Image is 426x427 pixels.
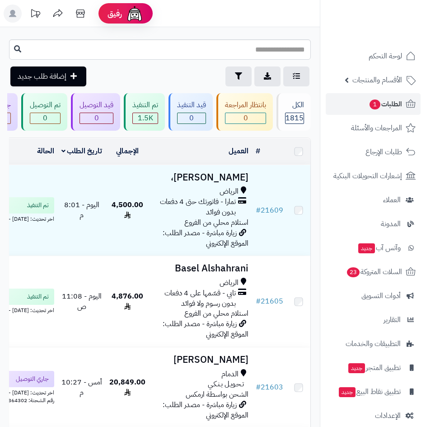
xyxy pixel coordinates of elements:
span: 20,849.00 [109,377,145,398]
a: المدونة [326,213,421,235]
a: الطلبات1 [326,93,421,115]
span: # [256,296,261,307]
a: إضافة طلب جديد [10,66,86,86]
span: العملاء [383,194,401,206]
span: 0 [225,113,266,123]
span: الرياض [220,278,239,288]
span: الأقسام والمنتجات [352,74,402,86]
span: التقارير [384,313,401,326]
div: قيد التنفيذ [177,100,206,110]
span: الشحن بواسطة ارمكس [186,389,248,400]
span: 1.5K [133,113,158,123]
span: الإعدادات [375,409,401,422]
a: أدوات التسويق [326,285,421,307]
div: تم التنفيذ [132,100,158,110]
h3: [PERSON_NAME]، [153,172,248,183]
span: تم التنفيذ [27,292,49,301]
a: لوحة التحكم [326,45,421,67]
a: إشعارات التحويلات البنكية [326,165,421,187]
span: زيارة مباشرة - مصدر الطلب: الموقع الإلكتروني [163,228,248,249]
span: تطبيق نقاط البيع [338,385,401,398]
h3: Basel Alshahrani [153,263,248,274]
a: التقارير [326,309,421,331]
a: طلبات الإرجاع [326,141,421,163]
span: إشعارات التحويلات البنكية [333,170,402,182]
span: 23 [347,267,360,277]
a: قيد التوصيل 0 [69,93,122,131]
span: 4,500.00 [112,199,143,221]
span: # [256,205,261,216]
span: الرياض [220,186,239,197]
span: زيارة مباشرة - مصدر الطلب: الموقع الإلكتروني [163,399,248,421]
span: طلبات الإرجاع [365,146,402,158]
a: #21609 [256,205,283,216]
span: اليوم - 11:08 ص [62,291,102,312]
a: #21605 [256,296,283,307]
a: # [256,146,260,157]
div: تم التوصيل [30,100,61,110]
span: أمس - 10:27 م [61,377,102,398]
span: لوحة التحكم [369,50,402,62]
span: 0 [178,113,206,123]
span: الطلبات [369,98,402,110]
span: تمارا - فاتورتك حتى 4 دفعات بدون فوائد [153,197,236,218]
span: تطبيق المتجر [347,361,401,374]
a: السلات المتروكة23 [326,261,421,283]
span: السلات المتروكة [346,266,402,278]
span: المراجعات والأسئلة [351,122,402,134]
div: قيد التوصيل [80,100,113,110]
span: زيارة مباشرة - مصدر الطلب: الموقع الإلكتروني [163,318,248,340]
span: تـحـويـل بـنـكـي [208,379,244,389]
span: رفيق [108,8,122,19]
a: الإجمالي [116,146,139,157]
span: أدوات التسويق [361,289,401,302]
span: إضافة طلب جديد [18,71,66,82]
a: الإعدادات [326,405,421,427]
a: تطبيق المتجرجديد [326,357,421,379]
a: وآتس آبجديد [326,237,421,259]
span: وآتس آب [357,242,401,254]
span: 4,876.00 [112,291,143,312]
span: # [256,382,261,393]
div: بانتظار المراجعة [225,100,266,110]
img: logo-2.png [365,7,417,26]
a: #21603 [256,382,283,393]
a: بانتظار المراجعة 0 [215,93,275,131]
span: جديد [348,363,365,373]
a: العميل [229,146,248,157]
span: 1 [370,100,380,109]
span: 0 [30,113,60,123]
span: جديد [339,387,356,397]
div: الكل [285,100,304,110]
a: تم التنفيذ 1.5K [122,93,167,131]
span: استلام محلي من الفروع [184,217,248,228]
a: تاريخ الطلب [61,146,103,157]
span: تابي - قسّمها على 4 دفعات بدون رسوم ولا فوائد [153,288,236,309]
span: 0 [80,113,113,123]
a: المراجعات والأسئلة [326,117,421,139]
a: العملاء [326,189,421,211]
h3: [PERSON_NAME] [153,355,248,365]
span: تم التنفيذ [27,201,49,210]
span: التطبيقات والخدمات [346,337,401,350]
span: الدمام [221,369,239,380]
a: تم التوصيل 0 [19,93,69,131]
a: قيد التنفيذ 0 [167,93,215,131]
span: المدونة [381,218,401,230]
a: التطبيقات والخدمات [326,333,421,355]
span: استلام محلي من الفروع [184,308,248,319]
img: ai-face.png [126,5,144,23]
span: 1815 [286,113,304,123]
a: تطبيق نقاط البيعجديد [326,381,421,403]
span: اليوم - 8:01 م [64,199,99,221]
a: الحالة [37,146,54,157]
span: جديد [358,243,375,253]
a: الكل1815 [275,93,313,131]
span: جاري التوصيل [16,375,49,384]
div: 1500 [133,113,158,123]
a: تحديثات المنصة [24,5,47,25]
